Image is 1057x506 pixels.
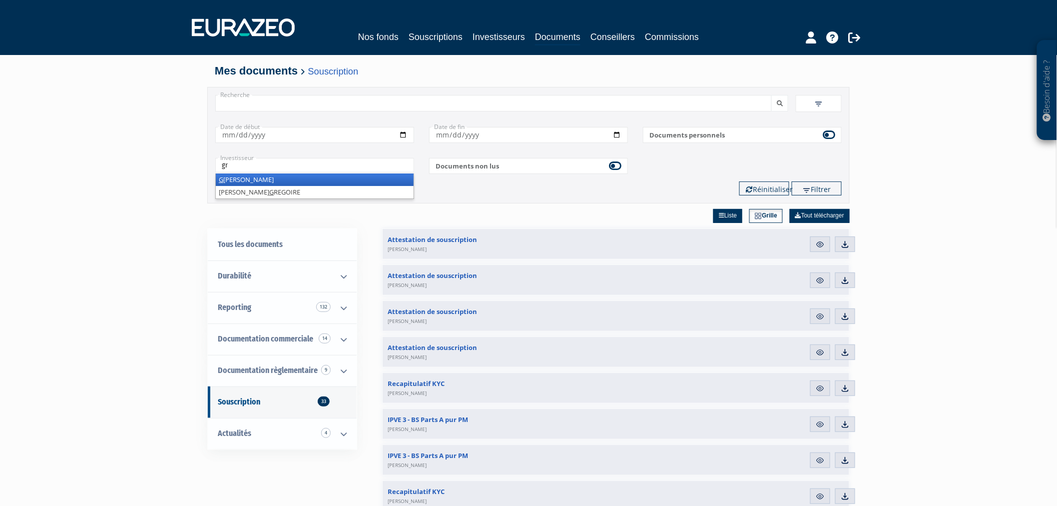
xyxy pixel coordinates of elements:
[841,312,850,321] img: download.svg
[841,420,850,429] img: download.svg
[739,181,789,195] button: Réinitialiser
[643,127,842,143] label: Documents personnels
[388,379,445,397] span: Recapitulatif KYC
[409,30,463,44] a: Souscriptions
[388,307,477,325] span: Attestation de souscription
[388,235,477,253] span: Attestation de souscription
[219,175,223,184] em: G
[208,386,357,418] a: Souscription33
[1042,45,1053,135] p: Besoin d'aide ?
[841,492,850,501] img: download.svg
[208,260,357,292] a: Durabilité
[388,415,468,433] span: IPVE 3 - BS Parts A pur PM
[208,229,357,260] a: Tous les documents
[388,353,427,360] span: [PERSON_NAME]
[319,333,331,343] span: 14
[216,173,414,186] li: [PERSON_NAME]
[388,281,427,288] span: [PERSON_NAME]
[790,209,850,223] a: Tout télécharger
[308,66,359,76] a: Souscription
[218,302,251,312] span: Reporting
[816,348,825,357] img: eye.svg
[269,187,274,196] em: G
[802,186,811,195] img: filter.svg
[388,461,427,468] span: [PERSON_NAME]
[208,418,357,449] a: Actualités 4
[388,451,468,469] span: IPVE 3 - BS Parts A pur PM
[208,292,357,323] a: Reporting 132
[841,240,850,249] img: download.svg
[388,271,477,289] span: Attestation de souscription
[535,30,580,45] a: Documents
[215,95,772,111] input: Recherche
[388,245,427,252] span: [PERSON_NAME]
[383,265,676,295] a: Attestation de souscription[PERSON_NAME]
[208,355,357,386] a: Documentation règlementaire 9
[358,30,399,44] a: Nos fonds
[321,365,331,375] span: 9
[388,487,445,505] span: Recapitulatif KYC
[841,384,850,393] img: download.svg
[388,497,427,504] span: [PERSON_NAME]
[841,276,850,285] img: download.svg
[816,456,825,465] img: eye.svg
[383,409,676,439] a: IPVE 3 - BS Parts A pur PM[PERSON_NAME]
[713,209,742,223] a: Liste
[816,240,825,249] img: eye.svg
[816,276,825,285] img: eye.svg
[321,428,331,438] span: 4
[383,301,676,331] a: Attestation de souscription[PERSON_NAME]
[218,271,251,280] span: Durabilité
[383,373,676,403] a: Recapitulatif KYC[PERSON_NAME]
[388,343,477,361] span: Attestation de souscription
[218,428,251,438] span: Actualités
[208,323,357,355] a: Documentation commerciale 14
[388,389,427,396] span: [PERSON_NAME]
[816,384,825,393] img: eye.svg
[841,348,850,357] img: download.svg
[218,397,260,406] span: Souscription
[192,18,295,36] img: 1732889491-logotype_eurazeo_blanc_rvb.png
[816,492,825,501] img: eye.svg
[816,420,825,429] img: eye.svg
[429,158,628,174] label: Documents non lus
[645,30,699,44] a: Commissions
[383,229,676,259] a: Attestation de souscription[PERSON_NAME]
[215,65,842,77] h4: Mes documents
[749,209,783,223] a: Grille
[792,181,842,195] button: Filtrer
[473,30,525,44] a: Investisseurs
[383,445,676,475] a: IPVE 3 - BS Parts A pur PM[PERSON_NAME]
[841,456,850,465] img: download.svg
[590,30,635,44] a: Conseillers
[383,337,676,367] a: Attestation de souscription[PERSON_NAME]
[218,334,313,343] span: Documentation commerciale
[318,396,330,406] span: 33
[755,212,762,219] img: grid.svg
[388,317,427,324] span: [PERSON_NAME]
[816,312,825,321] img: eye.svg
[388,425,427,432] span: [PERSON_NAME]
[218,365,318,375] span: Documentation règlementaire
[316,302,331,312] span: 132
[814,99,823,108] img: filter.svg
[216,186,414,198] li: [PERSON_NAME] REGOIRE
